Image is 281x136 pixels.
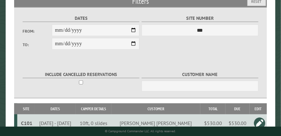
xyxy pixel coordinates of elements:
[23,71,139,78] label: Include Cancelled Reservations
[76,103,111,114] th: Camper Details
[23,28,52,34] label: From:
[111,103,201,114] th: Customer
[76,114,111,132] td: 10ft, 0 slides
[36,120,75,126] div: [DATE] - [DATE]
[225,103,249,114] th: Due
[23,42,52,48] label: To:
[111,114,201,132] td: [PERSON_NAME] [PERSON_NAME]
[142,71,258,78] label: Customer Name
[17,103,35,114] th: Site
[225,114,249,132] td: $530.00
[35,103,76,114] th: Dates
[20,120,34,126] div: C101
[200,114,225,132] td: $530.00
[105,129,176,133] small: © Campground Commander LLC. All rights reserved.
[142,15,258,22] label: Site Number
[200,103,225,114] th: Total
[23,15,139,22] label: Dates
[250,103,267,114] th: Edit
